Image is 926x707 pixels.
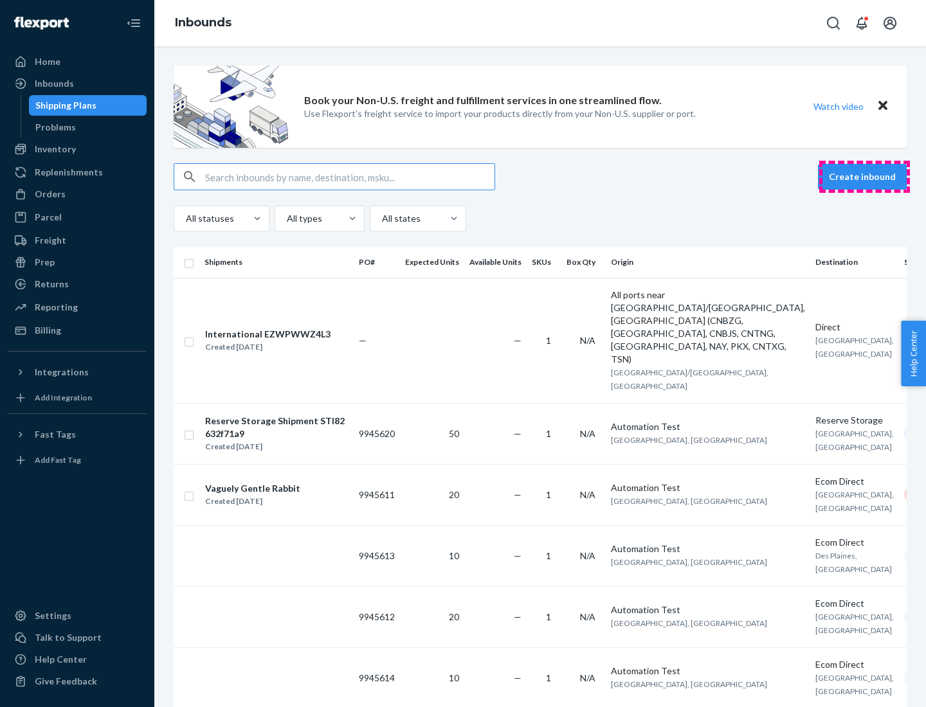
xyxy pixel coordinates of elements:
a: Shipping Plans [29,95,147,116]
div: Created [DATE] [205,440,348,453]
button: Close Navigation [121,10,147,36]
span: Des Plaines, [GEOGRAPHIC_DATA] [815,551,892,574]
th: Expected Units [400,247,464,278]
span: 10 [449,672,459,683]
p: Use Flexport’s freight service to import your products directly from your Non-U.S. supplier or port. [304,107,696,120]
span: [GEOGRAPHIC_DATA]/[GEOGRAPHIC_DATA], [GEOGRAPHIC_DATA] [611,368,768,391]
span: N/A [580,672,595,683]
div: Automation Test [611,481,805,494]
div: Integrations [35,366,89,379]
span: — [514,428,522,439]
button: Create inbound [818,164,907,190]
ol: breadcrumbs [165,4,242,42]
button: Watch video [805,97,872,116]
a: Problems [29,117,147,138]
td: 9945613 [354,525,400,586]
button: Close [875,97,891,116]
div: Ecom Direct [815,658,894,671]
td: 9945620 [354,403,400,464]
div: Orders [35,188,66,201]
span: — [359,335,367,346]
span: 1 [546,672,551,683]
th: Destination [810,247,899,278]
a: Prep [8,252,147,273]
span: 1 [546,550,551,561]
th: Shipments [199,247,354,278]
button: Open notifications [849,10,875,36]
div: Ecom Direct [815,536,894,549]
a: Add Fast Tag [8,450,147,470]
span: [GEOGRAPHIC_DATA], [GEOGRAPHIC_DATA] [815,612,894,635]
span: — [514,672,522,683]
div: Freight [35,234,66,247]
span: [GEOGRAPHIC_DATA], [GEOGRAPHIC_DATA] [815,673,894,696]
div: Shipping Plans [35,99,96,112]
button: Help Center [901,321,926,386]
span: 1 [546,335,551,346]
a: Inbounds [8,73,147,94]
a: Home [8,51,147,72]
div: Billing [35,324,61,337]
div: Direct [815,321,894,334]
span: 50 [449,428,459,439]
a: Parcel [8,207,147,228]
div: Automation Test [611,542,805,555]
span: [GEOGRAPHIC_DATA], [GEOGRAPHIC_DATA] [815,336,894,359]
button: Open account menu [877,10,903,36]
a: Settings [8,605,147,626]
p: Book your Non-U.S. freight and fulfillment services in one streamlined flow. [304,93,662,108]
button: Give Feedback [8,671,147,692]
span: 20 [449,489,459,500]
a: Reporting [8,297,147,318]
input: All statuses [185,212,186,225]
span: N/A [580,335,595,346]
a: Billing [8,320,147,341]
div: Prep [35,256,55,269]
div: Created [DATE] [205,341,331,353]
div: Settings [35,609,71,622]
button: Open Search Box [821,10,846,36]
span: 10 [449,550,459,561]
th: Available Units [464,247,527,278]
div: Returns [35,278,69,291]
div: Inventory [35,143,76,156]
a: Orders [8,184,147,204]
span: — [514,335,522,346]
div: Ecom Direct [815,597,894,610]
div: Reserve Storage Shipment STI82632f71a9 [205,415,348,440]
img: Flexport logo [14,17,69,30]
a: Freight [8,230,147,251]
div: Inbounds [35,77,74,90]
span: [GEOGRAPHIC_DATA], [GEOGRAPHIC_DATA] [611,435,767,445]
div: Help Center [35,653,87,666]
div: Vaguely Gentle Rabbit [205,482,300,495]
div: Automation Test [611,604,805,616]
button: Fast Tags [8,424,147,445]
div: International EZWPWWZ4L3 [205,328,331,341]
a: Talk to Support [8,627,147,648]
span: 1 [546,428,551,439]
div: Automation Test [611,420,805,433]
span: [GEOGRAPHIC_DATA], [GEOGRAPHIC_DATA] [815,490,894,513]
a: Replenishments [8,162,147,183]
div: Home [35,55,60,68]
th: Origin [606,247,810,278]
a: Inventory [8,139,147,159]
span: N/A [580,611,595,622]
div: Reporting [35,301,78,314]
div: Automation Test [611,665,805,677]
span: — [514,489,522,500]
span: 1 [546,489,551,500]
span: [GEOGRAPHIC_DATA], [GEOGRAPHIC_DATA] [611,679,767,689]
span: N/A [580,550,595,561]
span: [GEOGRAPHIC_DATA], [GEOGRAPHIC_DATA] [611,557,767,567]
a: Returns [8,274,147,294]
th: PO# [354,247,400,278]
span: 1 [546,611,551,622]
span: [GEOGRAPHIC_DATA], [GEOGRAPHIC_DATA] [611,496,767,506]
div: Add Integration [35,392,92,403]
div: Reserve Storage [815,414,894,427]
div: Fast Tags [35,428,76,441]
div: Created [DATE] [205,495,300,508]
